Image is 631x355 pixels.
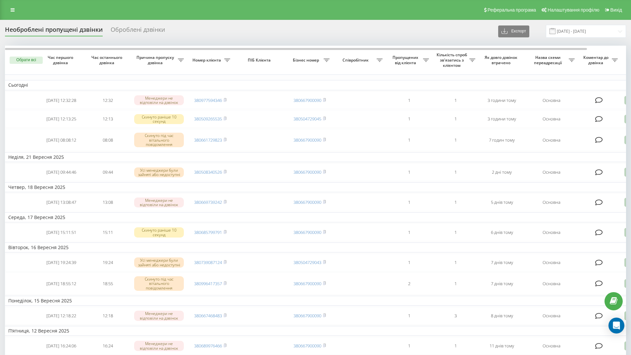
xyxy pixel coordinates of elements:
[38,110,84,128] td: [DATE] 12:13:25
[432,92,479,109] td: 1
[293,137,321,143] a: 380667900090
[38,194,84,211] td: [DATE] 13:08:47
[239,58,281,63] span: ПІБ Клієнта
[432,129,479,151] td: 1
[84,92,131,109] td: 12:32
[293,229,321,235] a: 380667900090
[432,273,479,294] td: 1
[134,55,178,65] span: Причина пропуску дзвінка
[43,55,79,65] span: Час першого дзвінка
[488,7,536,13] span: Реферальна програма
[525,163,578,181] td: Основна
[293,343,321,349] a: 380667900090
[38,254,84,271] td: [DATE] 19:24:39
[479,110,525,128] td: 3 години тому
[84,254,131,271] td: 19:24
[386,273,432,294] td: 2
[386,337,432,355] td: 1
[84,110,131,128] td: 12:13
[134,167,184,177] div: Усі менеджери були зайняті або недоступні
[479,92,525,109] td: 3 години тому
[84,194,131,211] td: 13:08
[432,307,479,325] td: 3
[84,307,131,325] td: 12:18
[84,163,131,181] td: 09:44
[432,224,479,241] td: 1
[479,224,525,241] td: 6 днів тому
[484,55,520,65] span: Як довго дзвінок втрачено
[134,114,184,124] div: Скинуто раніше 10 секунд
[525,92,578,109] td: Основна
[528,55,569,65] span: Назва схеми переадресації
[479,307,525,325] td: 8 днів тому
[194,259,222,265] a: 380739087124
[293,116,321,122] a: 380504729045
[498,25,529,37] button: Експорт
[84,273,131,294] td: 18:55
[293,199,321,205] a: 380667900090
[134,227,184,237] div: Скинуто раніше 10 секунд
[479,254,525,271] td: 7 днів тому
[38,129,84,151] td: [DATE] 08:08:12
[479,337,525,355] td: 11 днів тому
[386,129,432,151] td: 1
[5,26,103,36] div: Необроблені пропущені дзвінки
[293,281,321,287] a: 380667900090
[525,337,578,355] td: Основна
[525,273,578,294] td: Основна
[432,337,479,355] td: 1
[84,337,131,355] td: 16:24
[386,307,432,325] td: 1
[432,110,479,128] td: 1
[525,254,578,271] td: Основна
[432,194,479,211] td: 1
[38,337,84,355] td: [DATE] 16:24:06
[386,163,432,181] td: 1
[194,343,222,349] a: 380689976466
[194,137,222,143] a: 380661729823
[479,129,525,151] td: 7 годин тому
[525,224,578,241] td: Основна
[293,97,321,103] a: 380667900090
[608,318,624,333] div: Open Intercom Messenger
[194,169,222,175] a: 380508340526
[134,341,184,351] div: Менеджери не відповіли на дзвінок
[293,313,321,319] a: 380667900090
[386,194,432,211] td: 1
[479,194,525,211] td: 5 днів тому
[432,254,479,271] td: 1
[90,55,126,65] span: Час останнього дзвінка
[389,55,423,65] span: Пропущених від клієнта
[134,311,184,321] div: Менеджери не відповіли на дзвінок
[84,224,131,241] td: 15:11
[194,281,222,287] a: 380996417357
[581,55,612,65] span: Коментар до дзвінка
[479,163,525,181] td: 2 дні тому
[293,259,321,265] a: 380504729043
[194,199,222,205] a: 380669739242
[38,163,84,181] td: [DATE] 09:44:46
[134,257,184,267] div: Усі менеджери були зайняті або недоступні
[525,307,578,325] td: Основна
[10,57,43,64] button: Обрати всі
[190,58,224,63] span: Номер клієнта
[194,116,222,122] a: 380509265535
[525,110,578,128] td: Основна
[38,307,84,325] td: [DATE] 12:18:22
[38,224,84,241] td: [DATE] 15:11:51
[38,273,84,294] td: [DATE] 18:55:12
[386,224,432,241] td: 1
[134,198,184,207] div: Менеджери не відповіли на дзвінок
[610,7,622,13] span: Вихід
[290,58,324,63] span: Бізнес номер
[525,129,578,151] td: Основна
[525,194,578,211] td: Основна
[194,97,222,103] a: 380977594346
[134,95,184,105] div: Менеджери не відповіли на дзвінок
[479,273,525,294] td: 7 днів тому
[386,92,432,109] td: 1
[134,133,184,147] div: Скинуто під час вітального повідомлення
[548,7,599,13] span: Налаштування профілю
[336,58,377,63] span: Співробітник
[134,276,184,291] div: Скинуто під час вітального повідомлення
